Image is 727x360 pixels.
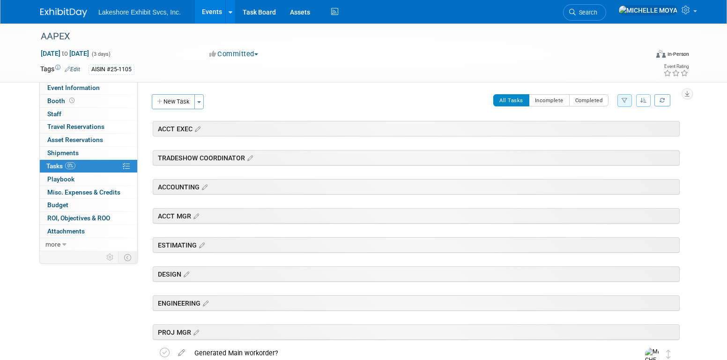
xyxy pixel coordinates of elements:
[119,251,138,263] td: Toggle Event Tabs
[197,240,205,249] a: Edit sections
[593,49,689,63] div: Event Format
[40,212,137,225] a: ROI, Objectives & ROO
[47,188,120,196] span: Misc. Expenses & Credits
[569,94,609,106] button: Completed
[47,136,103,143] span: Asset Reservations
[493,94,529,106] button: All Tasks
[40,160,137,172] a: Tasks0%
[576,9,597,16] span: Search
[663,64,689,69] div: Event Rating
[173,349,190,357] a: edit
[40,238,137,251] a: more
[40,64,80,75] td: Tags
[47,227,85,235] span: Attachments
[667,51,689,58] div: In-Person
[153,150,680,165] div: TRADESHOW COORDINATOR
[40,173,137,186] a: Playbook
[47,175,74,183] span: Playbook
[206,49,262,59] button: Committed
[654,94,670,106] a: Refresh
[40,49,89,58] span: [DATE] [DATE]
[47,149,79,157] span: Shipments
[47,214,110,222] span: ROI, Objectives & ROO
[193,124,200,133] a: Edit sections
[191,327,199,337] a: Edit sections
[153,208,680,224] div: ACCT MGR
[152,94,195,109] button: New Task
[200,298,208,307] a: Edit sections
[65,66,80,73] a: Edit
[153,295,680,311] div: ENGINEERING
[563,4,606,21] a: Search
[181,269,189,278] a: Edit sections
[47,123,104,130] span: Travel Reservations
[153,121,680,136] div: ACCT EXEC
[529,94,570,106] button: Incomplete
[618,5,678,15] img: MICHELLE MOYA
[40,199,137,211] a: Budget
[67,97,76,104] span: Booth not reserved yet
[91,51,111,57] span: (3 days)
[200,182,208,191] a: Edit sections
[40,225,137,238] a: Attachments
[40,120,137,133] a: Travel Reservations
[153,266,680,282] div: DESIGN
[40,82,137,94] a: Event Information
[65,162,75,169] span: 0%
[60,50,69,57] span: to
[191,211,199,220] a: Edit sections
[45,240,60,248] span: more
[245,153,253,162] a: Edit sections
[47,110,61,118] span: Staff
[656,50,666,58] img: Format-Inperson.png
[40,95,137,107] a: Booth
[102,251,119,263] td: Personalize Event Tab Strip
[89,65,134,75] div: AISIN #25-1105
[47,97,76,105] span: Booth
[40,147,137,159] a: Shipments
[153,324,680,340] div: PROJ MGR
[98,8,181,16] span: Lakeshore Exhibit Svcs, Inc.
[40,108,137,120] a: Staff
[37,28,634,45] div: AAPEX
[47,84,100,91] span: Event Information
[153,237,680,253] div: ESTIMATING
[40,186,137,199] a: Misc. Expenses & Credits
[153,179,680,195] div: ACCOUNTING
[666,350,671,359] i: Move task
[40,8,87,17] img: ExhibitDay
[47,201,68,209] span: Budget
[46,162,75,170] span: Tasks
[40,134,137,146] a: Asset Reservations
